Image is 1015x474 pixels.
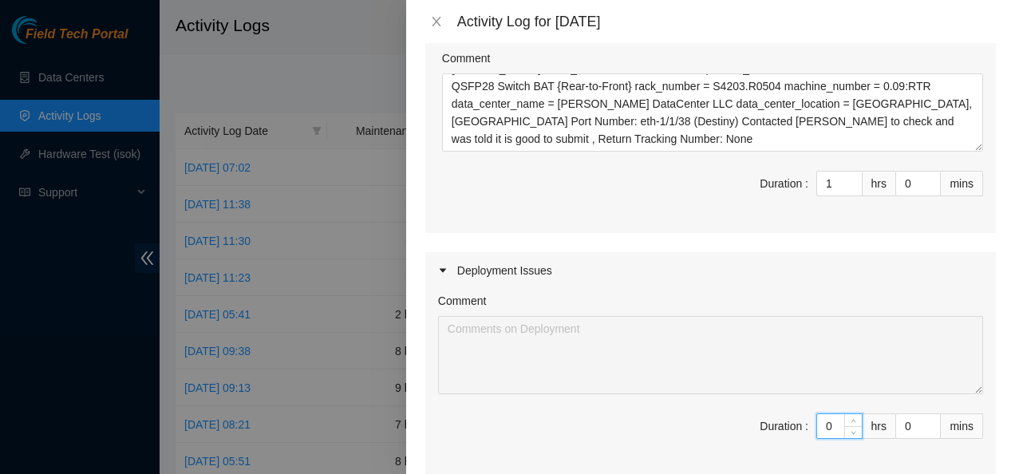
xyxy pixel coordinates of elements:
div: mins [941,171,983,196]
span: caret-right [438,266,448,275]
div: mins [941,413,983,439]
button: Close [425,14,448,30]
label: Comment [442,49,491,67]
label: Comment [438,292,487,310]
span: up [849,417,859,426]
span: down [849,428,859,437]
div: Deployment Issues [425,252,996,289]
div: hrs [863,413,896,439]
span: close [430,15,443,28]
div: Activity Log for [DATE] [457,13,996,30]
div: Duration : [760,417,808,435]
textarea: Comment [442,73,983,152]
div: hrs [863,171,896,196]
span: Increase Value [844,414,862,426]
textarea: Comment [438,316,983,394]
div: Duration : [760,175,808,192]
span: Decrease Value [844,426,862,438]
